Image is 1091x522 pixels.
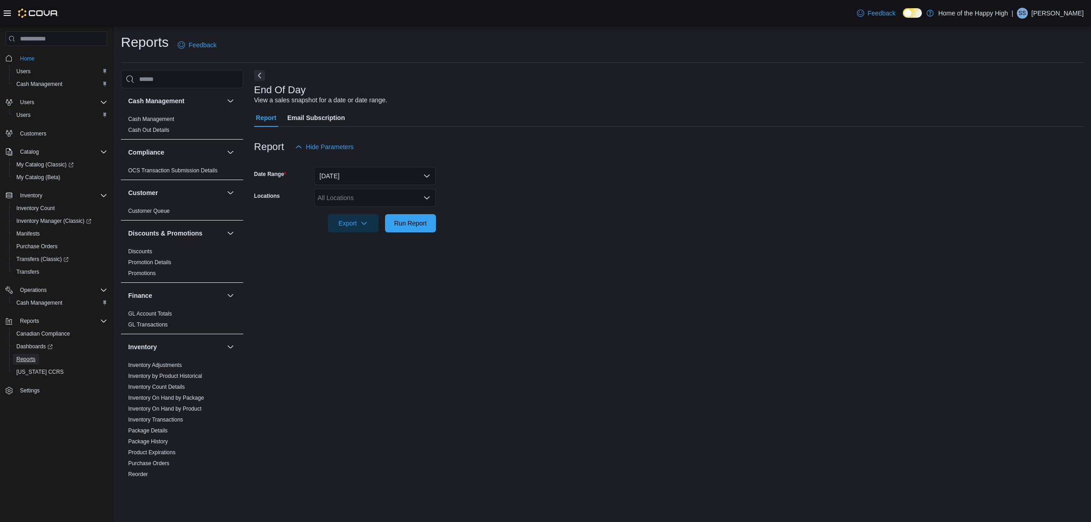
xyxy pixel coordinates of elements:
[9,353,111,366] button: Reports
[13,228,43,239] a: Manifests
[13,159,77,170] a: My Catalog (Classic)
[9,296,111,309] button: Cash Management
[16,53,38,64] a: Home
[16,68,30,75] span: Users
[1019,8,1026,19] span: SS
[16,230,40,237] span: Manifests
[13,241,61,252] a: Purchase Orders
[128,248,152,255] a: Discounts
[128,311,172,317] a: GL Account Totals
[128,167,218,174] span: OCS Transaction Submission Details
[1017,8,1028,19] div: Sajjad Syed
[333,214,373,232] span: Export
[128,406,201,412] a: Inventory On Hand by Product
[13,79,107,90] span: Cash Management
[9,171,111,184] button: My Catalog (Beta)
[13,297,66,308] a: Cash Management
[20,130,46,137] span: Customers
[128,229,202,238] h3: Discounts & Promotions
[121,308,243,334] div: Finance
[128,383,185,391] span: Inventory Count Details
[16,190,46,201] button: Inventory
[121,114,243,139] div: Cash Management
[13,228,107,239] span: Manifests
[13,341,56,352] a: Dashboards
[385,214,436,232] button: Run Report
[128,471,148,477] a: Reorder
[225,147,236,158] button: Compliance
[16,330,70,337] span: Canadian Compliance
[16,52,107,64] span: Home
[254,141,284,152] h3: Report
[128,270,156,277] span: Promotions
[13,66,107,77] span: Users
[128,342,223,351] button: Inventory
[128,116,174,122] a: Cash Management
[13,366,107,377] span: Washington CCRS
[9,109,111,121] button: Users
[20,148,39,156] span: Catalog
[9,65,111,78] button: Users
[13,266,43,277] a: Transfers
[121,33,169,51] h1: Reports
[13,354,39,365] a: Reports
[20,192,42,199] span: Inventory
[394,219,427,228] span: Run Report
[16,161,74,168] span: My Catalog (Classic)
[2,127,111,140] button: Customers
[16,97,107,108] span: Users
[9,327,111,340] button: Canadian Compliance
[174,36,220,54] a: Feedback
[16,299,62,306] span: Cash Management
[128,395,204,401] a: Inventory On Hand by Package
[2,189,111,202] button: Inventory
[128,449,175,456] a: Product Expirations
[16,316,43,326] button: Reports
[128,362,182,368] a: Inventory Adjustments
[121,206,243,220] div: Customer
[128,438,168,445] span: Package History
[2,315,111,327] button: Reports
[16,174,60,181] span: My Catalog (Beta)
[9,227,111,240] button: Manifests
[128,321,168,328] span: GL Transactions
[128,291,152,300] h3: Finance
[13,203,107,214] span: Inventory Count
[18,9,59,18] img: Cova
[2,51,111,65] button: Home
[20,317,39,325] span: Reports
[16,368,64,376] span: [US_STATE] CCRS
[314,167,436,185] button: [DATE]
[128,438,168,445] a: Package History
[13,110,107,120] span: Users
[2,384,111,397] button: Settings
[128,259,171,266] span: Promotion Details
[328,214,379,232] button: Export
[16,285,107,296] span: Operations
[853,4,899,22] a: Feedback
[128,148,223,157] button: Compliance
[128,96,223,105] button: Cash Management
[16,128,107,139] span: Customers
[16,356,35,363] span: Reports
[225,228,236,239] button: Discounts & Promotions
[2,96,111,109] button: Users
[128,96,185,105] h3: Cash Management
[189,40,216,50] span: Feedback
[128,248,152,255] span: Discounts
[13,172,107,183] span: My Catalog (Beta)
[16,80,62,88] span: Cash Management
[903,8,922,18] input: Dark Mode
[9,202,111,215] button: Inventory Count
[128,417,183,423] a: Inventory Transactions
[16,385,43,396] a: Settings
[9,266,111,278] button: Transfers
[128,188,158,197] h3: Customer
[128,427,168,434] a: Package Details
[16,217,91,225] span: Inventory Manager (Classic)
[128,188,223,197] button: Customer
[128,126,170,134] span: Cash Out Details
[16,97,38,108] button: Users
